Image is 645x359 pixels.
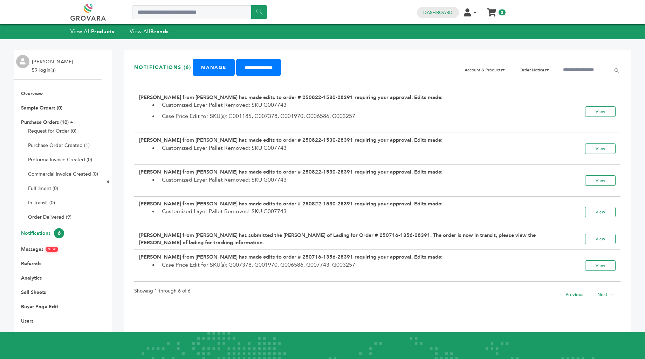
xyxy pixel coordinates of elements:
[28,199,55,206] a: In-Transit (0)
[91,28,114,35] strong: Products
[585,143,616,154] a: View
[134,228,570,250] td: [PERSON_NAME] from [PERSON_NAME] has submitted the [PERSON_NAME] of Lading for Order # 250716-135...
[134,164,570,196] td: [PERSON_NAME] from [PERSON_NAME] has made edits to order # 250822-1530-28391 requiring your appro...
[16,55,29,68] img: profile.png
[46,247,58,252] span: NEW
[134,90,570,133] td: [PERSON_NAME] from [PERSON_NAME] has made edits to order # 250822-1530-28391 requiring your appro...
[487,6,495,14] a: My Cart
[21,275,42,281] a: Analytics
[28,142,90,149] a: Purchase Order Created (1)
[193,59,235,76] a: Manage
[21,230,64,237] a: Notifications6
[134,250,570,282] td: [PERSON_NAME] from [PERSON_NAME] has made edits to order # 250716-1356-28391 requiring your appro...
[21,246,58,253] a: MessagesNEW
[70,28,115,35] a: View AllProducts
[499,9,505,15] span: 0
[134,287,191,295] p: Showing 1 through 6 of 6
[585,234,616,244] a: View
[32,58,78,75] li: [PERSON_NAME] - 59 login(s)
[28,214,71,220] a: Order Delivered (9)
[132,5,267,19] input: Search a product or brand...
[28,185,58,192] a: Fulfillment (0)
[28,128,76,134] a: Request for Order (0)
[158,261,565,269] li: Case Price Edit for SKU(s): G007378, G001970, G006586, G007743, G003257
[560,291,583,298] a: ← Previous
[130,28,169,35] a: View AllBrands
[28,171,98,177] a: Commercial Invoice Created (0)
[28,156,92,163] a: Proforma Invoice Created (0)
[54,228,64,238] span: 6
[585,106,616,117] a: View
[150,28,169,35] strong: Brands
[423,9,453,16] a: Dashboard
[585,175,616,186] a: View
[21,318,33,324] a: Users
[461,62,513,78] li: Account & Products
[158,101,565,109] li: Customized Layer Pallet Removed: SKU G007743
[21,119,69,126] a: Purchase Orders (10)
[158,144,565,152] li: Customized Layer Pallet Removed: SKU G007743
[21,105,62,111] a: Sample Orders (0)
[597,291,613,298] a: Next →
[158,112,565,120] li: Case Price Edit for SKU(s): G001185, G007378, G001970, G006586, G003257
[563,62,617,78] input: Filter by keywords
[516,62,557,78] li: Order Notices
[21,303,58,310] a: Buyer Page Edit
[134,64,191,71] h3: Notifications (6)
[134,133,570,165] td: [PERSON_NAME] from [PERSON_NAME] has made edits to order # 250822-1530-28391 requiring your appro...
[21,289,46,296] a: Sell Sheets
[585,260,616,271] a: View
[134,196,570,228] td: [PERSON_NAME] from [PERSON_NAME] has made edits to order # 250822-1530-28391 requiring your appro...
[158,207,565,216] li: Customized Layer Pallet Removed: SKU G007743
[585,207,616,217] a: View
[158,176,565,184] li: Customized Layer Pallet Removed: SKU G007743
[21,90,43,97] a: Overview
[21,260,41,267] a: Referrals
